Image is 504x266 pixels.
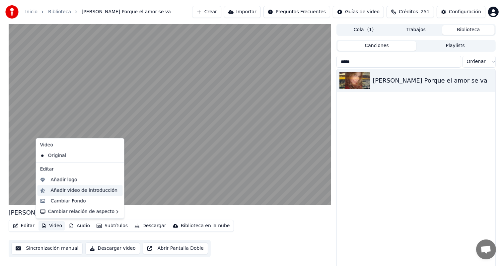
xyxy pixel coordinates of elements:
[25,9,171,15] nav: breadcrumb
[181,223,230,229] div: Biblioteca en la nube
[94,221,130,231] button: Subtítulos
[442,25,495,35] button: Biblioteca
[390,25,442,35] button: Trabajos
[449,9,481,15] div: Configuración
[399,9,418,15] span: Créditos
[337,41,416,51] button: Canciones
[37,150,113,161] div: Original
[37,140,123,150] div: Video
[10,221,37,231] button: Editar
[437,6,485,18] button: Configuración
[25,9,37,15] a: Inicio
[85,242,140,254] button: Descargar video
[143,242,208,254] button: Abrir Pantalla Doble
[337,25,390,35] button: Cola
[421,9,430,15] span: 251
[192,6,221,18] button: Crear
[373,76,492,85] div: [PERSON_NAME] Porque el amor se va
[51,187,117,194] div: Añadir vídeo de introducción
[367,27,374,33] span: ( 1 )
[37,206,123,217] div: Cambiar relación de aspecto
[416,41,495,51] button: Playlists
[476,239,496,259] div: Chat abierto
[9,208,123,217] div: [PERSON_NAME] Porque el amor se va
[11,242,83,254] button: Sincronización manual
[51,198,86,204] div: Cambiar Fondo
[48,9,71,15] a: Biblioteca
[51,176,77,183] div: Añadir logo
[5,5,19,19] img: youka
[263,6,330,18] button: Preguntas Frecuentes
[132,221,169,231] button: Descargar
[66,221,93,231] button: Audio
[82,9,171,15] span: [PERSON_NAME] Porque el amor se va
[333,6,384,18] button: Guías de video
[224,6,261,18] button: Importar
[467,58,486,65] span: Ordenar
[38,221,65,231] button: Video
[37,164,123,174] div: Editar
[387,6,434,18] button: Créditos251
